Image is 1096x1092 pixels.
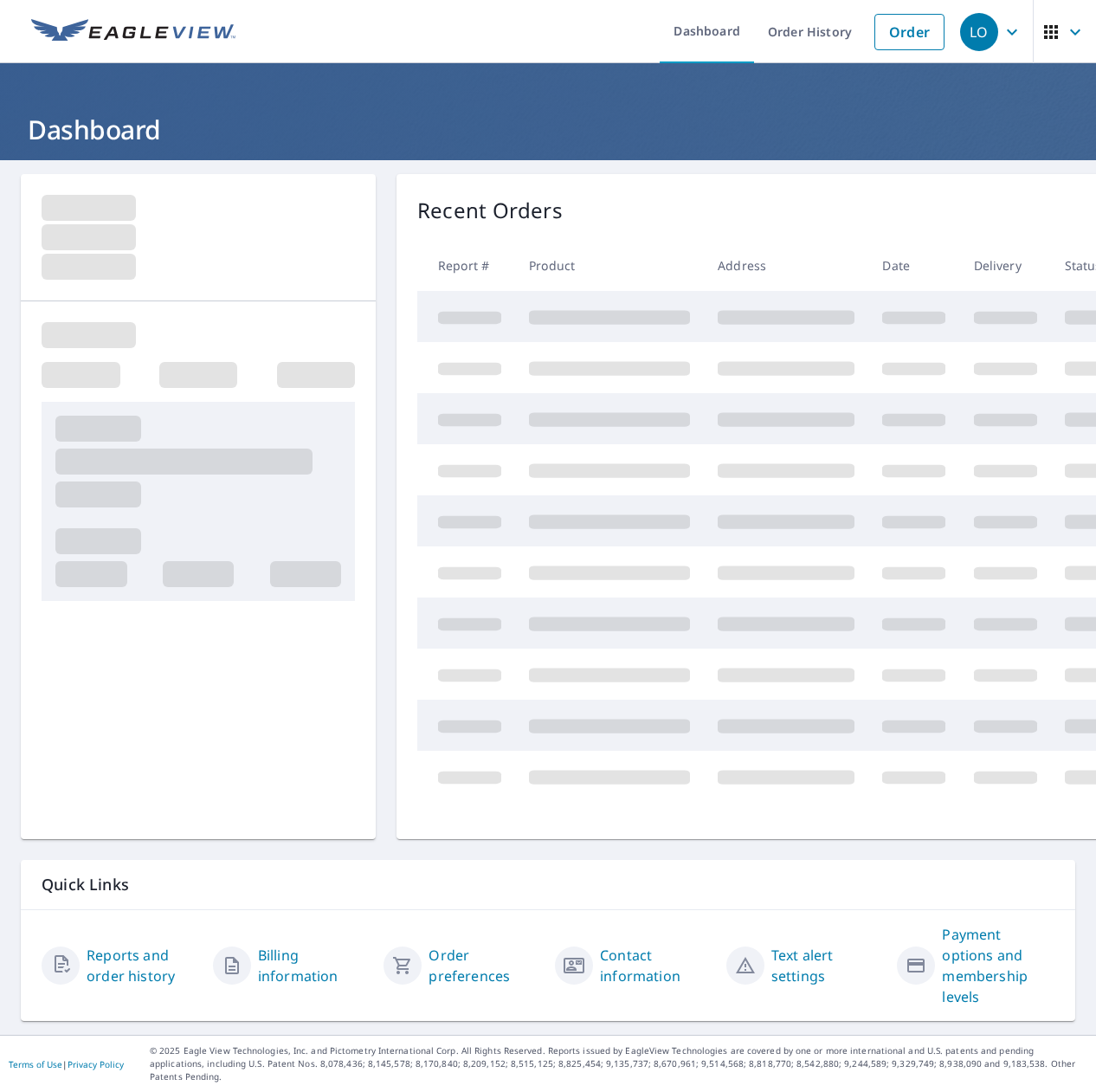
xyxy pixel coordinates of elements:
a: Contact information [600,945,712,986]
a: Order preferences [429,945,541,986]
th: Date [868,240,959,291]
img: EV Logo [31,19,235,45]
p: Quick Links [42,874,1054,895]
a: Billing information [258,945,371,986]
a: Terms of Use [9,1058,62,1070]
a: Text alert settings [771,945,884,986]
a: Order [874,14,944,50]
th: Report # [417,240,515,291]
h1: Dashboard [21,112,1075,147]
p: © 2025 Eagle View Technologies, Inc. and Pictometry International Corp. All Rights Reserved. Repo... [150,1044,1087,1083]
a: Privacy Policy [68,1058,124,1070]
a: Payment options and membership levels [942,924,1054,1007]
p: Recent Orders [417,195,563,226]
div: LO [960,13,998,51]
th: Product [515,240,704,291]
p: | [9,1059,124,1069]
a: Reports and order history [87,945,199,986]
th: Address [704,240,868,291]
th: Delivery [960,240,1051,291]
